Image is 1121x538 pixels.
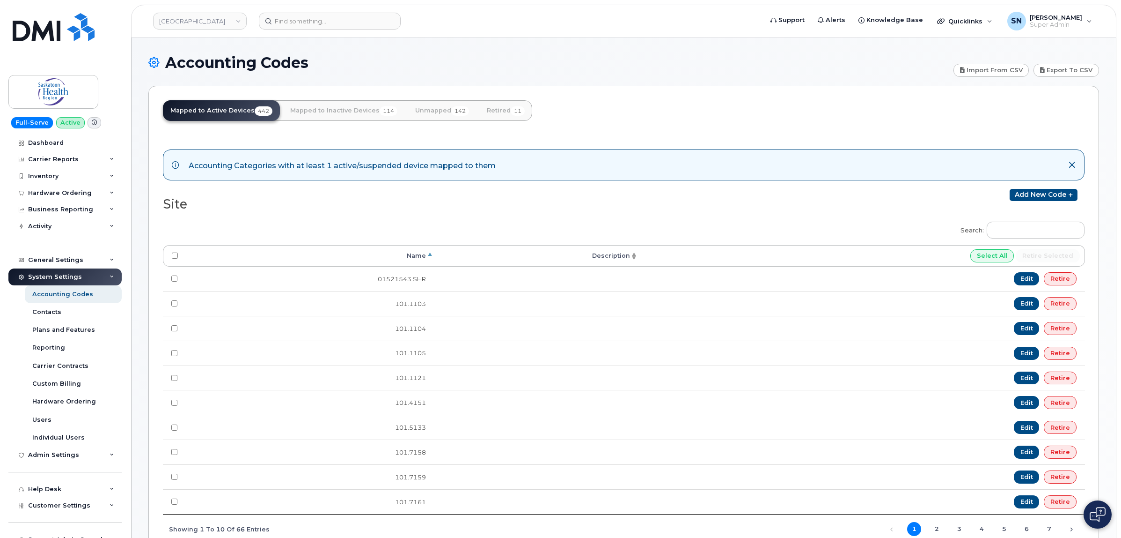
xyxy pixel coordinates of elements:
a: Retire [1044,396,1077,409]
a: 6 [1019,522,1033,536]
a: Edit [1014,297,1040,310]
span: 114 [380,106,397,116]
a: Edit [1014,272,1040,285]
td: 101.5133 [186,415,434,440]
a: Edit [1014,421,1040,434]
a: Next [1064,523,1078,537]
a: 7 [1042,522,1056,536]
a: Retire [1044,446,1077,459]
a: 5 [997,522,1011,536]
a: Retire [1044,272,1077,285]
a: Edit [1014,495,1040,508]
div: Showing 1 to 10 of 66 entries [163,521,270,537]
th: Name: activate to sort column descending [186,245,434,267]
a: Mapped to Inactive Devices [283,100,405,121]
td: 01521543 SHR [186,267,434,291]
td: 101.1121 [186,366,434,390]
h2: Site [163,197,616,211]
td: 101.7159 [186,464,434,489]
a: Edit [1014,446,1040,459]
a: Retire [1044,495,1077,508]
a: Retire [1044,297,1077,310]
td: 101.1104 [186,316,434,341]
a: Edit [1014,347,1040,360]
a: Retire [1044,421,1077,434]
a: 4 [974,522,989,536]
a: Edit [1014,322,1040,335]
a: Add new code [1010,189,1077,201]
a: Edit [1014,471,1040,484]
h1: Accounting Codes [148,54,949,71]
a: Export to CSV [1033,64,1099,77]
a: Unmapped [408,100,476,121]
a: 3 [952,522,966,536]
a: Mapped to Active Devices [163,100,280,121]
th: Description: activate to sort column ascending [434,245,638,267]
td: 101.1103 [186,291,434,316]
div: Accounting Categories with at least 1 active/suspended device mapped to them [189,158,496,172]
a: Previous [885,523,899,537]
input: Search: [987,222,1084,239]
span: 142 [451,106,469,116]
a: Retire [1044,347,1077,360]
span: 442 [255,106,272,116]
span: 11 [511,106,525,116]
td: 101.7161 [186,489,434,514]
a: Retire [1044,372,1077,385]
input: Select All [970,249,1014,262]
a: 2 [930,522,944,536]
a: Edit [1014,396,1040,409]
img: Open chat [1090,507,1106,522]
td: 101.7158 [186,440,434,464]
a: Edit [1014,372,1040,385]
a: Retire [1044,471,1077,484]
td: 101.4151 [186,390,434,415]
a: Import from CSV [953,64,1029,77]
a: Retire [1044,322,1077,335]
label: Search: [954,216,1084,242]
a: 1 [907,522,921,536]
a: Retired [479,100,532,121]
td: 101.1105 [186,341,434,366]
